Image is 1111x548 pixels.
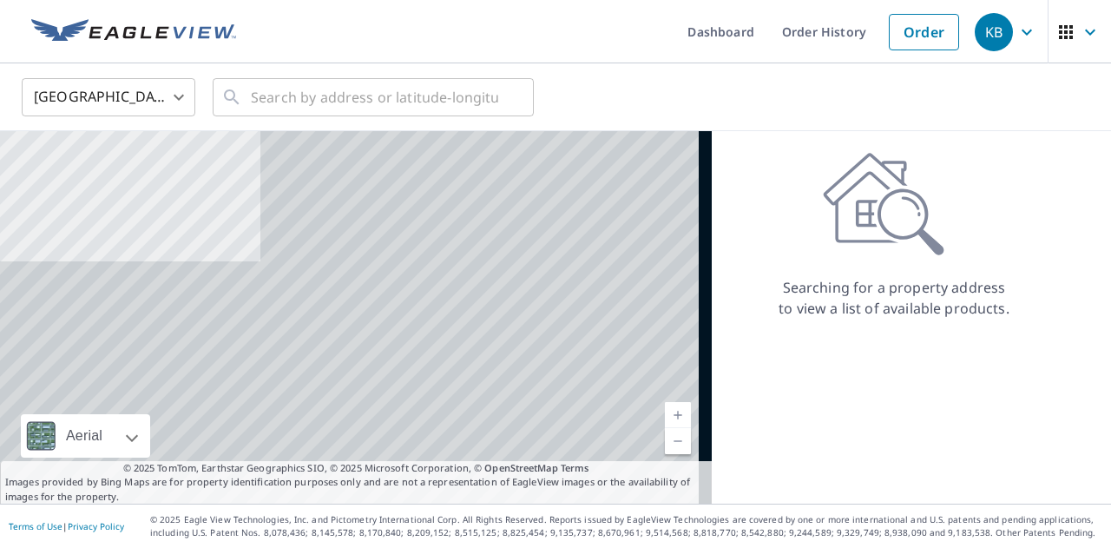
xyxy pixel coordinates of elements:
[68,520,124,532] a: Privacy Policy
[665,428,691,454] a: Current Level 5, Zoom Out
[123,461,589,476] span: © 2025 TomTom, Earthstar Geographics SIO, © 2025 Microsoft Corporation, ©
[61,414,108,458] div: Aerial
[9,521,124,531] p: |
[484,461,557,474] a: OpenStreetMap
[889,14,959,50] a: Order
[150,513,1102,539] p: © 2025 Eagle View Technologies, Inc. and Pictometry International Corp. All Rights Reserved. Repo...
[975,13,1013,51] div: KB
[561,461,589,474] a: Terms
[778,277,1010,319] p: Searching for a property address to view a list of available products.
[9,520,62,532] a: Terms of Use
[251,73,498,122] input: Search by address or latitude-longitude
[665,402,691,428] a: Current Level 5, Zoom In
[31,19,236,45] img: EV Logo
[22,73,195,122] div: [GEOGRAPHIC_DATA]
[21,414,150,458] div: Aerial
